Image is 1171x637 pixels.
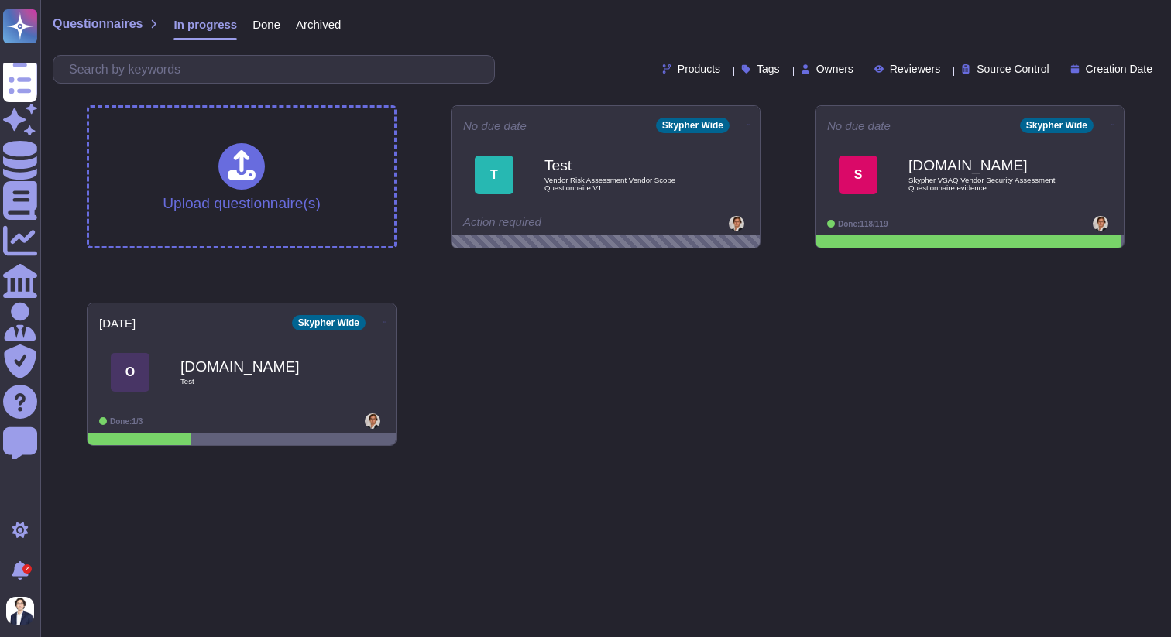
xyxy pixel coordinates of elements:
[1086,63,1152,74] span: Creation Date
[296,19,341,30] span: Archived
[729,216,744,231] img: user
[6,597,34,625] img: user
[22,564,32,574] div: 2
[1020,118,1094,133] div: Skypher Wide
[3,594,45,628] button: user
[252,19,280,30] span: Done
[163,143,321,211] div: Upload questionnaire(s)
[292,315,366,330] div: Skypher Wide
[1093,216,1108,231] img: user
[838,220,888,228] span: Done: 118/119
[757,63,780,74] span: Tags
[816,63,853,74] span: Owners
[463,216,653,231] div: Action required
[99,317,136,329] span: [DATE]
[827,120,891,132] span: No due date
[180,378,335,385] span: Test
[365,413,380,429] img: user
[908,176,1063,191] span: Skypher VSAQ Vendor Security Assessment Questionnaire evidence
[890,63,940,74] span: Reviewers
[173,19,237,30] span: In progress
[180,359,335,374] b: [DOMAIN_NAME]
[908,158,1063,173] b: [DOMAIN_NAME]
[544,158,699,173] b: Test
[110,417,143,426] span: Done: 1/3
[544,176,699,191] span: Vendor Risk Assessment Vendor Scope Questionnaire V1
[111,353,149,392] div: O
[61,56,494,83] input: Search by keywords
[839,156,877,194] div: S
[463,120,527,132] span: No due date
[53,18,143,30] span: Questionnaires
[475,156,513,194] div: T
[678,63,720,74] span: Products
[977,63,1049,74] span: Source Control
[656,118,730,133] div: Skypher Wide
